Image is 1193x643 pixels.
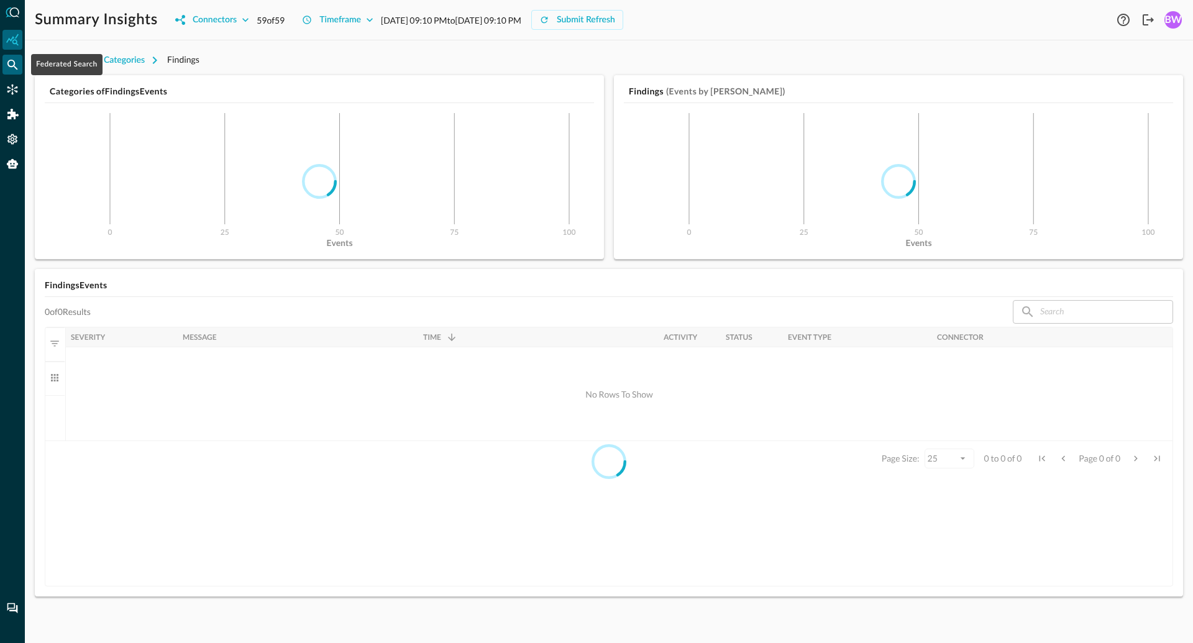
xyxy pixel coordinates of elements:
button: Submit Refresh [531,10,623,30]
div: Connectors [193,12,237,28]
h1: Summary Insights [35,10,158,30]
h5: Findings [629,85,664,98]
h5: (Events by [PERSON_NAME]) [666,85,785,98]
h5: Categories of Findings Events [50,85,594,98]
button: Investigation Categories [35,50,167,70]
button: Connectors [168,10,257,30]
button: Logout [1138,10,1158,30]
div: Federated Search [2,55,22,75]
div: Query Agent [2,154,22,174]
p: 0 of 0 Results [45,306,91,317]
div: Chat [2,598,22,618]
p: [DATE] 09:10 PM to [DATE] 09:10 PM [381,14,521,27]
div: Connectors [2,80,22,99]
button: Timeframe [295,10,381,30]
div: Timeframe [319,12,361,28]
div: Settings [2,129,22,149]
span: Findings [167,54,199,65]
div: Federated Search [31,54,103,75]
button: Help [1113,10,1133,30]
h5: Findings Events [45,279,1173,291]
div: BW [1164,11,1182,29]
p: 59 of 59 [257,14,285,27]
div: Addons [3,104,23,124]
input: Search [1040,300,1145,323]
div: Submit Refresh [557,12,615,28]
div: Summary Insights [2,30,22,50]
